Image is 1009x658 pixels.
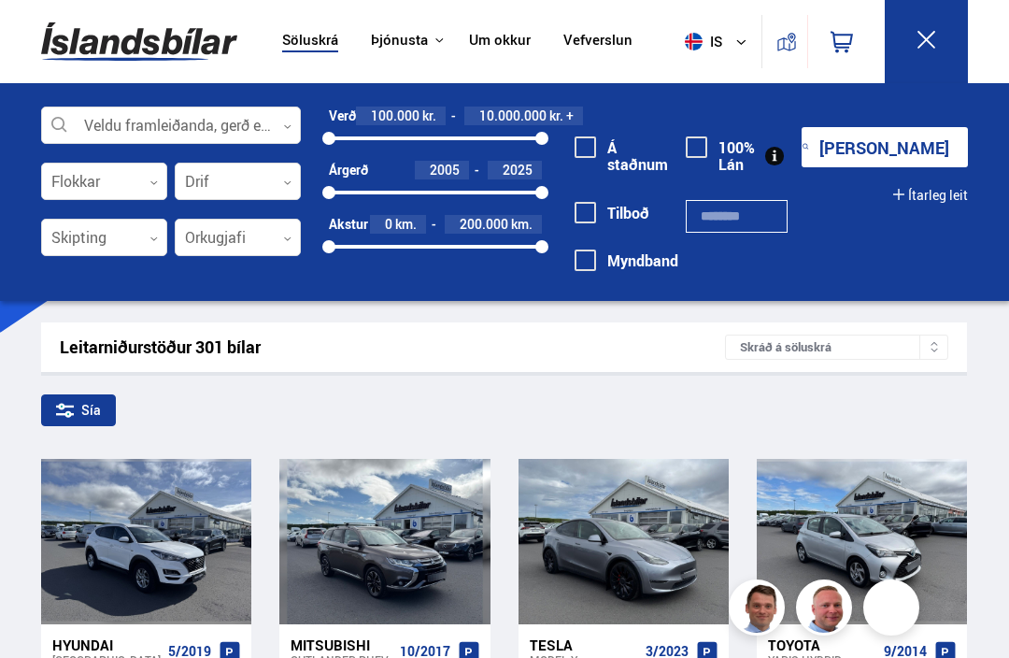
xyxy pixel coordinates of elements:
[52,637,161,653] div: Hyundai
[329,217,368,232] div: Akstur
[329,108,356,123] div: Verð
[677,14,761,69] button: is
[329,163,368,178] div: Árgerð
[686,139,755,174] label: 100% Lán
[291,637,391,653] div: Mitsubishi
[282,32,338,51] a: Söluskrá
[41,11,237,72] img: G0Ugv5HjCgRt.svg
[469,32,531,51] a: Um okkur
[460,215,508,233] span: 200.000
[866,582,922,638] img: nhp88E3Fdnt1Opn2.png
[41,394,116,426] div: Sía
[530,637,638,653] div: Tesla
[575,205,649,222] label: Tilboð
[893,188,968,203] button: Ítarleg leit
[422,108,436,123] span: kr.
[677,33,724,50] span: is
[371,32,428,50] button: Þjónusta
[575,252,678,269] label: Myndband
[685,33,703,50] img: svg+xml;base64,PHN2ZyB4bWxucz0iaHR0cDovL3d3dy53My5vcmcvMjAwMC9zdmciIHdpZHRoPSI1MTIiIGhlaWdodD0iNT...
[563,32,632,51] a: Vefverslun
[430,161,460,179] span: 2005
[575,139,668,174] label: Á staðnum
[732,582,788,638] img: FbJEzSuNWCJXmdc-.webp
[725,335,948,360] div: Skráð á söluskrá
[802,127,968,167] button: [PERSON_NAME]
[479,107,547,124] span: 10.000.000
[503,161,533,179] span: 2025
[395,217,417,232] span: km.
[60,337,725,357] div: Leitarniðurstöður 301 bílar
[15,7,71,64] button: Open LiveChat chat widget
[371,107,419,124] span: 100.000
[385,215,392,233] span: 0
[799,582,855,638] img: siFngHWaQ9KaOqBr.png
[768,637,876,653] div: Toyota
[511,217,533,232] span: km.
